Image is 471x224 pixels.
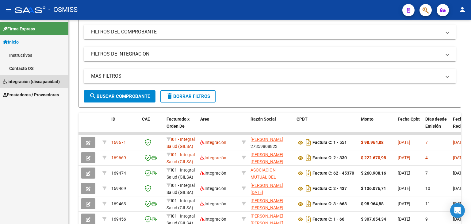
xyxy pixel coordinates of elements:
strong: Factura C: 2 - 437 [312,186,347,191]
datatable-header-cell: Monto [358,113,395,140]
span: 169671 [111,140,126,145]
strong: $ 307.654,34 [361,217,386,222]
i: Descargar documento [304,183,312,193]
mat-expansion-panel-header: FILTROS DE INTEGRACION [84,47,456,61]
mat-expansion-panel-header: MAS FILTROS [84,69,456,83]
div: 27284197793 [251,197,292,210]
span: I01 - Integral Salud (GILSA) [167,183,195,195]
span: Razón Social [251,117,276,122]
i: Descargar documento [304,214,312,224]
span: ID [111,117,115,122]
i: Descargar documento [304,168,312,178]
span: [PERSON_NAME] [PERSON_NAME] [251,198,283,210]
button: Borrar Filtros [160,90,216,102]
span: [PERSON_NAME] [251,137,283,142]
i: Descargar documento [304,153,312,163]
span: Prestadores / Proveedores [3,91,59,98]
mat-icon: person [459,6,466,13]
strong: $ 136.076,71 [361,186,386,191]
strong: Factura C: 1 - 66 [312,217,344,222]
span: Fecha Recibido [453,117,470,129]
strong: Factura C: 2 - 330 [312,156,347,160]
div: 27359808823 [251,136,292,149]
span: [DATE] [453,217,465,222]
span: [DATE] [453,140,465,145]
span: [DATE] [398,155,410,160]
span: Buscar Comprobante [89,94,150,99]
button: Buscar Comprobante [84,90,155,102]
mat-panel-title: FILTROS DEL COMPROBANTE [91,29,441,35]
span: Integración [200,217,226,222]
strong: $ 98.964,88 [361,201,384,206]
span: [DATE] [453,186,465,191]
span: Integración [200,140,226,145]
span: [DATE] [453,201,465,206]
mat-panel-title: MAS FILTROS [91,73,441,79]
span: ASOCIACION MUTUAL DEL PERSONAL JERARQUICO DE BANCOS OFICIALES NACIONALES [251,168,289,207]
span: Integración (discapacidad) [3,78,60,85]
span: [DATE] [398,186,410,191]
span: 9 [425,217,428,222]
span: [DATE] [398,171,410,176]
mat-panel-title: FILTROS DE INTEGRACION [91,51,441,57]
span: 169474 [111,171,126,176]
span: [PERSON_NAME] [PERSON_NAME] [251,152,283,164]
span: [PERSON_NAME][DATE] [251,183,283,195]
span: Area [200,117,209,122]
datatable-header-cell: Días desde Emisión [423,113,450,140]
span: 169456 [111,217,126,222]
span: 169463 [111,201,126,206]
div: 27345633761 [251,151,292,164]
strong: $ 222.670,98 [361,155,386,160]
datatable-header-cell: Facturado x Orden De [164,113,198,140]
strong: $ 98.964,88 [361,140,384,145]
span: 4 [425,155,428,160]
strong: Factura C: 1 - 551 [312,140,347,145]
mat-expansion-panel-header: FILTROS DEL COMPROBANTE [84,25,456,39]
span: [DATE] [398,217,410,222]
span: 169469 [111,186,126,191]
strong: Factura C: 62 - 45370 [312,171,354,176]
span: Días desde Emisión [425,117,447,129]
span: Integración [200,155,226,160]
span: Facturado x Orden De [167,117,190,129]
span: Fecha Cpbt [398,117,420,122]
mat-icon: search [89,92,97,100]
span: I01 - Integral Salud (GILSA) [167,152,195,164]
i: Descargar documento [304,199,312,209]
datatable-header-cell: CAE [140,113,164,140]
span: I01 - Integral Salud (GILSA) [167,137,195,149]
span: Integración [200,186,226,191]
strong: Factura C: 3 - 668 [312,202,347,207]
span: - OSMISS [48,3,78,17]
mat-icon: menu [5,6,12,13]
datatable-header-cell: Razón Social [248,113,294,140]
span: Inicio [3,39,19,45]
span: [DATE] [453,155,465,160]
span: I01 - Integral Salud (GILSA) [167,198,195,210]
span: 7 [425,140,428,145]
span: [DATE] [398,201,410,206]
datatable-header-cell: ID [109,113,140,140]
span: [DATE] [398,140,410,145]
span: Integración [200,201,226,206]
span: [DATE] [453,171,465,176]
span: I01 - Integral Salud (GILSA) [167,168,195,180]
span: 169669 [111,155,126,160]
div: Open Intercom Messenger [450,203,465,218]
span: 11 [425,201,430,206]
div: 27329591641 [251,182,292,195]
mat-icon: delete [166,92,173,100]
span: Firma Express [3,25,35,32]
datatable-header-cell: Area [198,113,239,140]
span: CAE [142,117,150,122]
strong: $ 260.908,16 [361,171,386,176]
div: 30686955180 [251,167,292,180]
datatable-header-cell: CPBT [294,113,358,140]
span: Monto [361,117,373,122]
span: 10 [425,186,430,191]
datatable-header-cell: Fecha Cpbt [395,113,423,140]
span: Borrar Filtros [166,94,210,99]
i: Descargar documento [304,137,312,147]
span: Integración [200,171,226,176]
